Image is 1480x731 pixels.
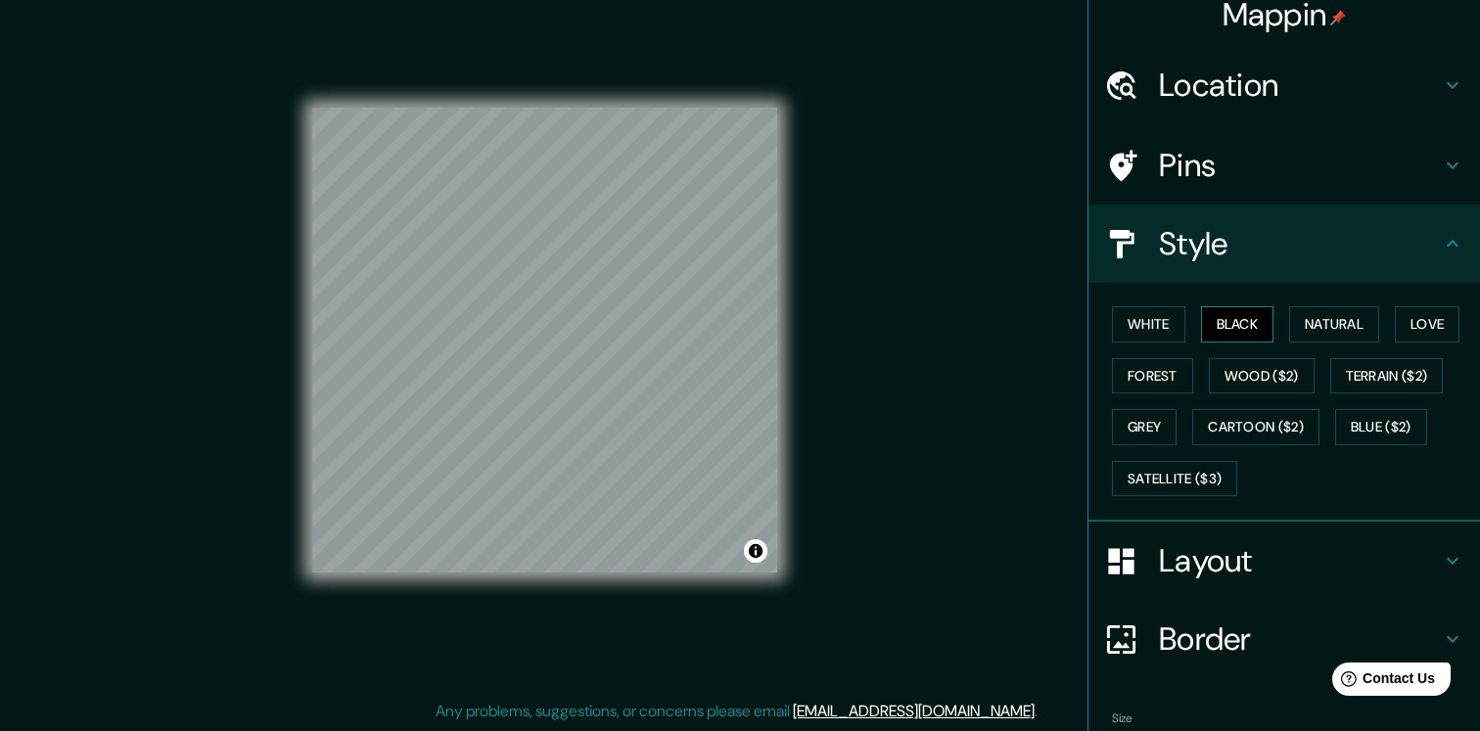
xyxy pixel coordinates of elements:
div: Pins [1088,126,1480,205]
h4: Pins [1159,146,1441,185]
iframe: Help widget launcher [1306,655,1458,709]
button: Wood ($2) [1209,358,1315,394]
button: Natural [1289,306,1379,343]
button: Grey [1112,409,1177,445]
h4: Location [1159,66,1441,105]
canvas: Map [312,108,777,572]
button: Blue ($2) [1335,409,1427,445]
h4: Layout [1159,541,1441,580]
button: Cartoon ($2) [1192,409,1319,445]
div: Style [1088,205,1480,283]
a: [EMAIL_ADDRESS][DOMAIN_NAME] [793,701,1035,721]
div: Layout [1088,522,1480,600]
button: Terrain ($2) [1330,358,1444,394]
div: Location [1088,46,1480,124]
button: Black [1201,306,1274,343]
button: Forest [1112,358,1193,394]
div: . [1038,700,1041,723]
button: Love [1395,306,1459,343]
p: Any problems, suggestions, or concerns please email . [436,700,1038,723]
div: Border [1088,600,1480,678]
button: White [1112,306,1185,343]
h4: Border [1159,619,1441,659]
button: Satellite ($3) [1112,461,1237,497]
label: Size [1112,710,1133,727]
h4: Style [1159,224,1441,263]
button: Toggle attribution [744,539,767,563]
img: pin-icon.png [1330,10,1346,25]
div: . [1041,700,1044,723]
